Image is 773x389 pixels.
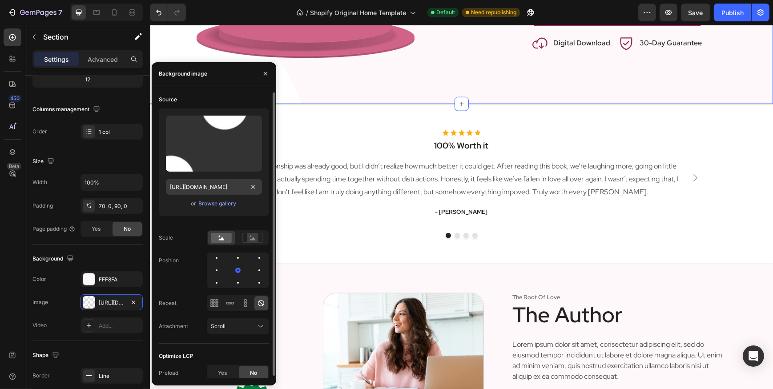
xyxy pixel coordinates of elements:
[81,174,142,190] input: Auto
[32,275,46,283] div: Color
[32,298,48,306] div: Image
[306,8,308,17] span: /
[362,278,578,302] p: The Author
[44,55,69,64] p: Settings
[4,4,66,21] button: 7
[173,268,334,389] img: rooooooot.png
[32,202,53,210] div: Padding
[99,276,141,284] div: FFF8FA
[159,352,193,360] div: Optimize LCP
[322,208,328,213] button: Dot
[159,234,173,242] div: Scale
[99,322,141,330] div: Add...
[32,178,47,186] div: Width
[159,369,178,377] div: Preload
[159,299,177,307] div: Repeat
[166,179,262,195] input: https://example.com/image.jpg
[714,4,751,21] button: Publish
[32,225,76,233] div: Page padding
[159,70,207,78] div: Background image
[32,253,76,265] div: Background
[7,163,21,170] div: Beta
[191,198,196,209] span: or
[88,55,118,64] p: Advanced
[743,345,764,367] div: Open Intercom Messenger
[159,322,188,330] div: Attachment
[362,269,578,277] p: the root of love
[99,202,141,210] div: 70, 0, 90, 0
[218,369,227,377] span: Yes
[32,321,47,329] div: Video
[688,9,703,16] span: Save
[150,4,186,21] div: Undo/Redo
[32,349,61,361] div: Shape
[99,128,141,136] div: 1 col
[198,200,236,208] div: Browse gallery
[43,32,116,42] p: Section
[8,95,21,102] div: 450
[362,268,579,277] div: Rich Text Editor. Editing area: main
[99,372,141,380] div: Line
[721,8,744,17] div: Publish
[32,372,50,380] div: Border
[362,277,579,303] h2: Rich Text Editor. Editing area: main
[159,96,177,104] div: Source
[34,73,141,86] div: 12
[58,7,62,18] p: 7
[159,257,179,265] div: Position
[32,128,47,136] div: Order
[99,299,125,307] div: [URL][DOMAIN_NAME]
[305,208,310,213] button: Dot
[314,208,319,213] button: Dot
[92,225,101,233] span: Yes
[211,323,225,329] span: Scroll
[207,318,269,334] button: Scroll
[124,225,131,233] span: No
[198,199,237,208] button: Browse gallery
[32,104,102,116] div: Columns management
[32,156,56,168] div: Size
[471,8,516,16] span: Need republishing
[166,116,262,172] img: preview-image
[538,146,552,160] button: Carousel Next Arrow
[310,8,406,17] span: Shopify Original Home Template
[436,8,455,16] span: Default
[150,25,773,389] iframe: Design area
[250,369,257,377] span: No
[681,4,710,21] button: Save
[296,208,301,213] button: Dot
